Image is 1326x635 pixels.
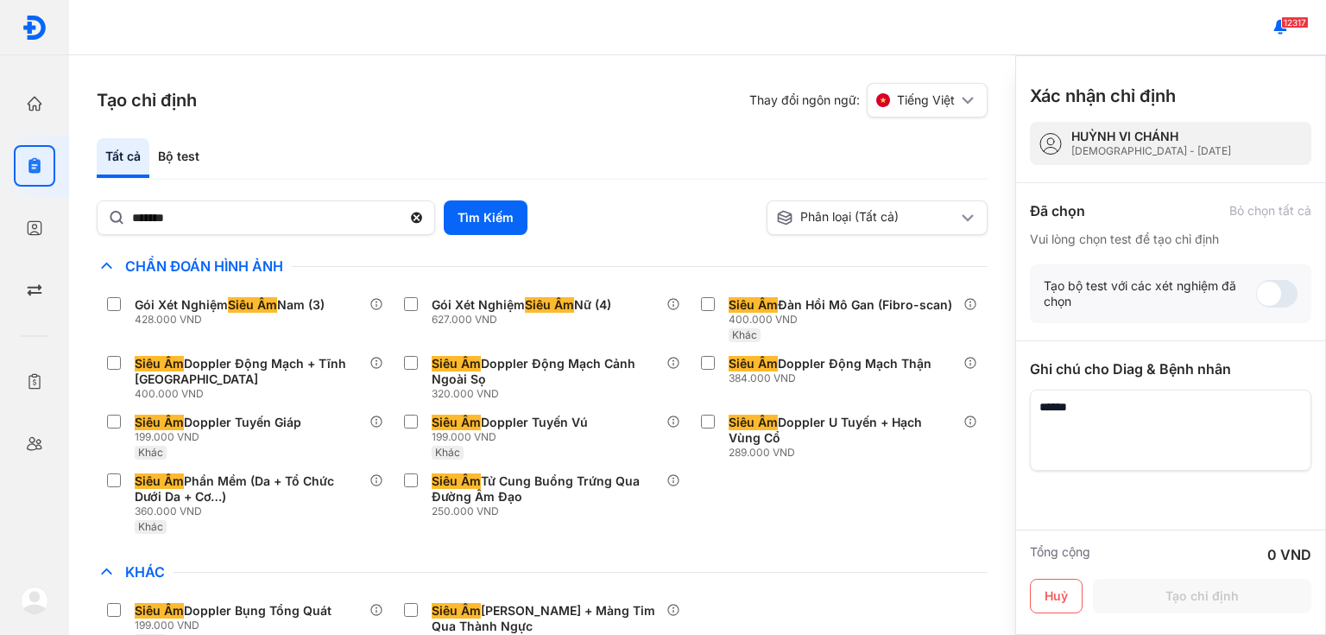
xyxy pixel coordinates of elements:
[729,313,959,327] div: 400.000 VND
[1267,544,1311,565] div: 0 VND
[729,371,938,385] div: 384.000 VND
[135,356,184,371] span: Siêu Âm
[432,297,611,313] div: Gói Xét Nghiệm Nữ (4)
[1229,203,1311,219] div: Bỏ chọn tất cả
[1044,278,1256,309] div: Tạo bộ test với các xét nghiệm đã chọn
[432,415,588,430] div: Doppler Tuyến Vú
[1030,544,1090,565] div: Tổng cộng
[729,297,952,313] div: Đàn Hồi Mô Gan (Fibro-scan)
[435,446,460,459] span: Khác
[749,83,988,117] div: Thay đổi ngôn ngữ:
[1030,232,1311,247] div: Vui lòng chọn test để tạo chỉ định
[1093,579,1311,613] button: Tạo chỉ định
[135,505,369,518] div: 360.000 VND
[135,297,325,313] div: Gói Xét Nghiệm Nam (3)
[729,415,957,446] div: Doppler U Tuyến + Hạch Vùng Cổ
[432,313,618,327] div: 627.000 VND
[432,603,660,634] div: [PERSON_NAME] + Màng Tim Qua Thành Ngực
[135,603,331,619] div: Doppler Bụng Tổng Quát
[135,387,369,401] div: 400.000 VND
[776,209,957,226] div: Phân loại (Tất cả)
[432,430,595,444] div: 199.000 VND
[432,415,481,430] span: Siêu Âm
[432,505,666,518] div: 250.000 VND
[1071,144,1231,158] div: [DEMOGRAPHIC_DATA] - [DATE]
[432,387,666,401] div: 320.000 VND
[149,138,208,178] div: Bộ test
[97,88,197,112] h3: Tạo chỉ định
[729,356,778,371] span: Siêu Âm
[135,473,363,505] div: Phần Mềm (Da + Tổ Chức Dưới Da + Cơ…)
[525,297,574,313] span: Siêu Âm
[897,92,955,108] span: Tiếng Việt
[22,15,47,41] img: logo
[135,473,184,489] span: Siêu Âm
[1030,359,1311,379] div: Ghi chú cho Diag & Bệnh nhân
[1281,16,1309,29] span: 12317
[432,603,481,619] span: Siêu Âm
[729,446,963,460] div: 289.000 VND
[729,415,778,430] span: Siêu Âm
[432,473,660,505] div: Tử Cung Buồng Trứng Qua Đường Âm Đạo
[135,313,331,327] div: 428.000 VND
[1030,579,1083,613] button: Huỷ
[138,520,163,533] span: Khác
[97,138,149,178] div: Tất cả
[444,200,527,235] button: Tìm Kiếm
[135,415,301,430] div: Doppler Tuyến Giáp
[135,415,184,430] span: Siêu Âm
[228,297,277,313] span: Siêu Âm
[1071,129,1231,144] div: HUỲNH VI CHÁNH
[732,328,757,341] span: Khác
[135,619,338,632] div: 199.000 VND
[432,356,481,371] span: Siêu Âm
[729,297,778,313] span: Siêu Âm
[135,356,363,387] div: Doppler Động Mạch + Tĩnh [GEOGRAPHIC_DATA]
[117,563,174,581] span: Khác
[1030,200,1085,221] div: Đã chọn
[432,473,481,489] span: Siêu Âm
[729,356,931,371] div: Doppler Động Mạch Thận
[432,356,660,387] div: Doppler Động Mạch Cảnh Ngoài Sọ
[1030,84,1176,108] h3: Xác nhận chỉ định
[135,430,308,444] div: 199.000 VND
[135,603,184,619] span: Siêu Âm
[117,257,292,275] span: Chẩn Đoán Hình Ảnh
[21,587,48,614] img: logo
[138,446,163,459] span: Khác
